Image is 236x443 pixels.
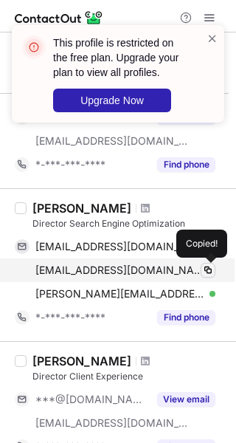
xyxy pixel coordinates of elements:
span: [EMAIL_ADDRESS][DOMAIN_NAME] [35,264,204,277]
span: [PERSON_NAME][EMAIL_ADDRESS][DOMAIN_NAME] [35,287,204,301]
img: error [22,35,46,59]
div: Director Client Experience [32,370,227,383]
button: Reveal Button [157,392,215,407]
div: [PERSON_NAME] [32,201,131,216]
div: Director Search Engine Optimization [32,217,227,230]
span: [EMAIL_ADDRESS][DOMAIN_NAME] [35,416,189,430]
img: ContactOut v5.3.10 [15,9,103,27]
span: [EMAIL_ADDRESS][DOMAIN_NAME] [35,240,204,253]
span: Upgrade Now [80,95,144,106]
span: ***@[DOMAIN_NAME] [35,393,148,406]
button: Upgrade Now [53,89,171,112]
button: Reveal Button [157,157,215,172]
header: This profile is restricted on the free plan. Upgrade your plan to view all profiles. [53,35,189,80]
div: [PERSON_NAME] [32,354,131,368]
button: Reveal Button [157,310,215,325]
